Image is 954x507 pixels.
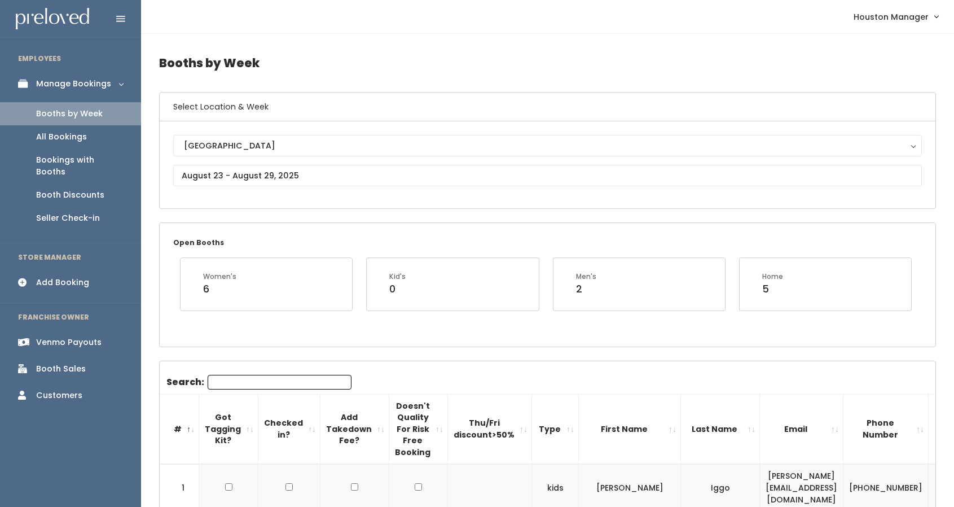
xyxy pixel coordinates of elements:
[576,272,596,282] div: Men's
[36,390,82,401] div: Customers
[36,108,103,120] div: Booths by Week
[199,394,258,464] th: Got Tagging Kit?: activate to sort column ascending
[36,154,123,178] div: Bookings with Booths
[854,11,929,23] span: Houston Manager
[203,282,236,296] div: 6
[160,394,199,464] th: #: activate to sort column descending
[320,394,389,464] th: Add Takedown Fee?: activate to sort column ascending
[681,394,760,464] th: Last Name: activate to sort column ascending
[389,272,406,282] div: Kid's
[184,139,911,152] div: [GEOGRAPHIC_DATA]
[36,363,86,375] div: Booth Sales
[760,394,843,464] th: Email: activate to sort column ascending
[842,5,949,29] a: Houston Manager
[389,282,406,296] div: 0
[173,165,922,186] input: August 23 - August 29, 2025
[258,394,320,464] th: Checked in?: activate to sort column ascending
[36,131,87,143] div: All Bookings
[389,394,448,464] th: Doesn't Quality For Risk Free Booking : activate to sort column ascending
[532,394,579,464] th: Type: activate to sort column ascending
[579,394,681,464] th: First Name: activate to sort column ascending
[843,394,929,464] th: Phone Number: activate to sort column ascending
[173,238,224,247] small: Open Booths
[36,189,104,201] div: Booth Discounts
[36,277,89,289] div: Add Booking
[576,282,596,296] div: 2
[36,212,100,224] div: Seller Check-in
[166,375,351,390] label: Search:
[448,394,532,464] th: Thu/Fri discount&gt;50%: activate to sort column ascending
[762,282,783,296] div: 5
[159,47,936,78] h4: Booths by Week
[36,336,102,348] div: Venmo Payouts
[16,8,89,30] img: preloved logo
[203,272,236,282] div: Women's
[173,135,922,156] button: [GEOGRAPHIC_DATA]
[36,78,111,90] div: Manage Bookings
[208,375,351,390] input: Search:
[762,272,783,282] div: Home
[160,93,935,121] h6: Select Location & Week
